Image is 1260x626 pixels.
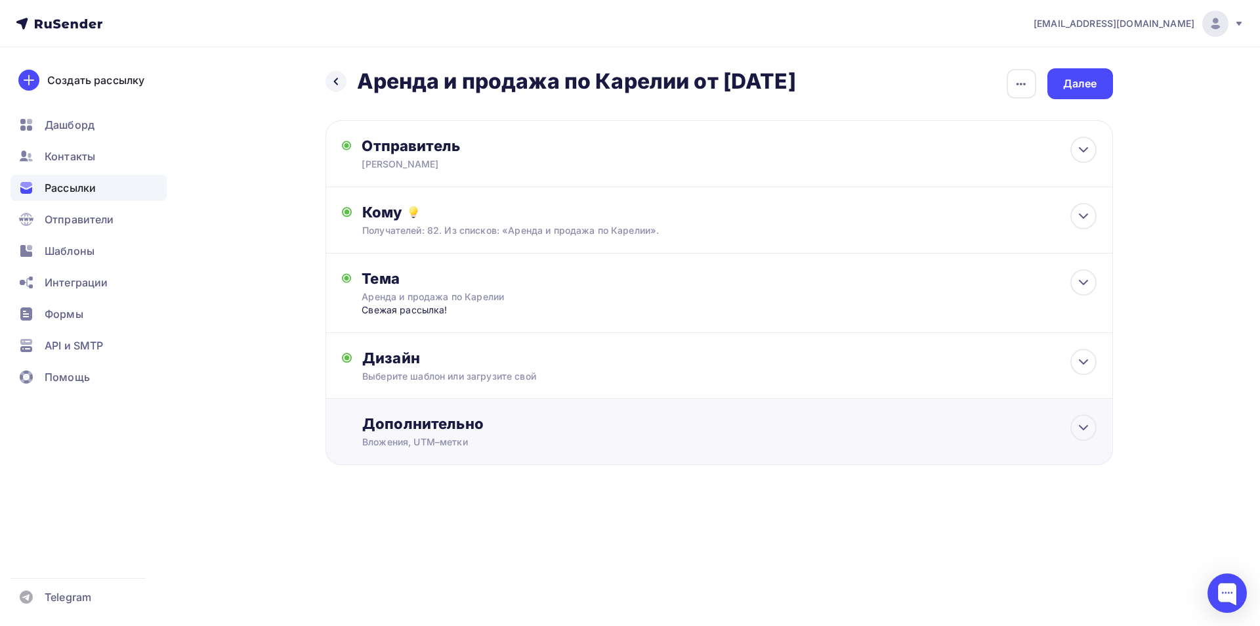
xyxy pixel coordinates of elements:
[45,369,90,385] span: Помощь
[362,224,1023,237] div: Получателей: 82. Из списков: «Аренда и продажа по Карелии».
[45,117,94,133] span: Дашборд
[1034,17,1194,30] span: [EMAIL_ADDRESS][DOMAIN_NAME]
[10,143,167,169] a: Контакты
[1063,76,1097,91] div: Далее
[362,414,1096,433] div: Дополнительно
[45,306,83,322] span: Формы
[362,436,1023,449] div: Вложения, UTM–метки
[357,68,796,95] h2: Аренда и продажа по Карелии от [DATE]
[45,338,103,353] span: API и SMTP
[10,175,167,201] a: Рассылки
[10,301,167,327] a: Формы
[45,243,94,259] span: Шаблоны
[10,206,167,233] a: Отправители
[362,203,1096,221] div: Кому
[362,269,621,288] div: Тема
[45,212,114,227] span: Отправители
[362,290,595,303] div: Аренда и продажа по Карелии
[45,589,91,605] span: Telegram
[362,158,618,171] div: [PERSON_NAME]
[362,303,621,317] div: Свежая рассылка!
[45,148,95,164] span: Контакты
[45,275,108,290] span: Интеграции
[45,180,96,196] span: Рассылки
[1034,11,1244,37] a: [EMAIL_ADDRESS][DOMAIN_NAME]
[47,72,144,88] div: Создать рассылку
[10,238,167,264] a: Шаблоны
[10,112,167,138] a: Дашборд
[362,137,646,155] div: Отправитель
[362,349,1096,367] div: Дизайн
[362,370,1023,383] div: Выберите шаблон или загрузите свой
